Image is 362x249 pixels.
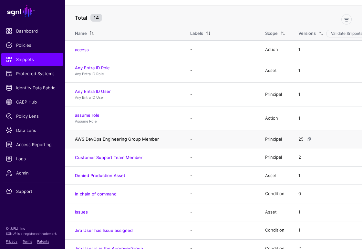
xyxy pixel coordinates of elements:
[75,47,89,52] a: access
[6,188,59,194] span: Support
[184,185,259,203] td: -
[184,41,259,59] td: -
[1,166,63,179] a: Admin
[297,136,305,143] div: 25
[259,59,292,83] td: Asset
[297,154,302,161] div: 2
[292,185,362,203] td: 0
[6,170,59,176] span: Admin
[184,59,259,83] td: -
[4,4,61,18] a: SGNL
[184,130,259,148] td: -
[297,46,302,53] div: 1
[297,173,302,179] div: 1
[1,152,63,165] a: Logs
[297,91,302,98] div: 1
[6,85,59,91] span: Identity Data Fabric
[6,155,59,162] span: Logs
[259,203,292,221] td: Asset
[1,110,63,123] a: Policy Lens
[1,95,63,108] a: CAEP Hub
[1,67,63,80] a: Protected Systems
[6,56,59,63] span: Snippets
[1,53,63,66] a: Snippets
[265,30,278,37] div: Scope
[1,138,63,151] a: Access Reporting
[6,127,59,134] span: Data Lens
[184,221,259,240] td: -
[6,28,59,34] span: Dashboard
[184,203,259,221] td: -
[75,65,110,70] a: Any Entra ID Role
[6,226,59,231] p: © [URL], Inc
[6,70,59,77] span: Protected Systems
[259,166,292,185] td: Asset
[37,239,49,243] a: Patents
[75,15,87,21] strong: Total
[184,148,259,167] td: -
[90,14,102,22] small: 14
[1,124,63,137] a: Data Lens
[184,166,259,185] td: -
[75,209,88,214] a: Issues
[75,95,177,100] p: Any Entra ID User
[1,39,63,52] a: Policies
[297,209,302,215] div: 1
[75,119,177,124] p: Assume Role
[259,41,292,59] td: Action
[259,130,292,148] td: Principal
[184,83,259,106] td: -
[190,30,203,37] div: Labels
[23,239,32,243] a: Terms
[75,71,177,77] p: Any Entra ID Role
[259,106,292,130] td: Action
[6,141,59,148] span: Access Reporting
[75,30,87,37] div: Name
[6,99,59,105] span: CAEP Hub
[6,113,59,119] span: Policy Lens
[75,113,99,118] a: assume role
[259,185,292,203] td: Condition
[75,173,125,178] a: Denied Production Asset
[259,83,292,106] td: Principal
[75,155,142,160] a: Customer Support Team Member
[6,239,17,243] a: Privacy
[75,191,117,196] a: In chain of command
[6,42,59,48] span: Policies
[1,81,63,94] a: Identity Data Fabric
[184,106,259,130] td: -
[75,89,111,94] a: Any Entra ID User
[259,221,292,240] td: Condition
[1,25,63,37] a: Dashboard
[297,67,302,74] div: 1
[6,231,59,236] p: SGNL® is a registered trademark
[259,148,292,167] td: Principal
[75,136,159,142] a: AWS DevOps Engineering Group Member
[297,227,302,234] div: 1
[75,228,133,233] a: Jira User has Issue assigned
[297,115,302,122] div: 1
[298,30,316,37] div: Versions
